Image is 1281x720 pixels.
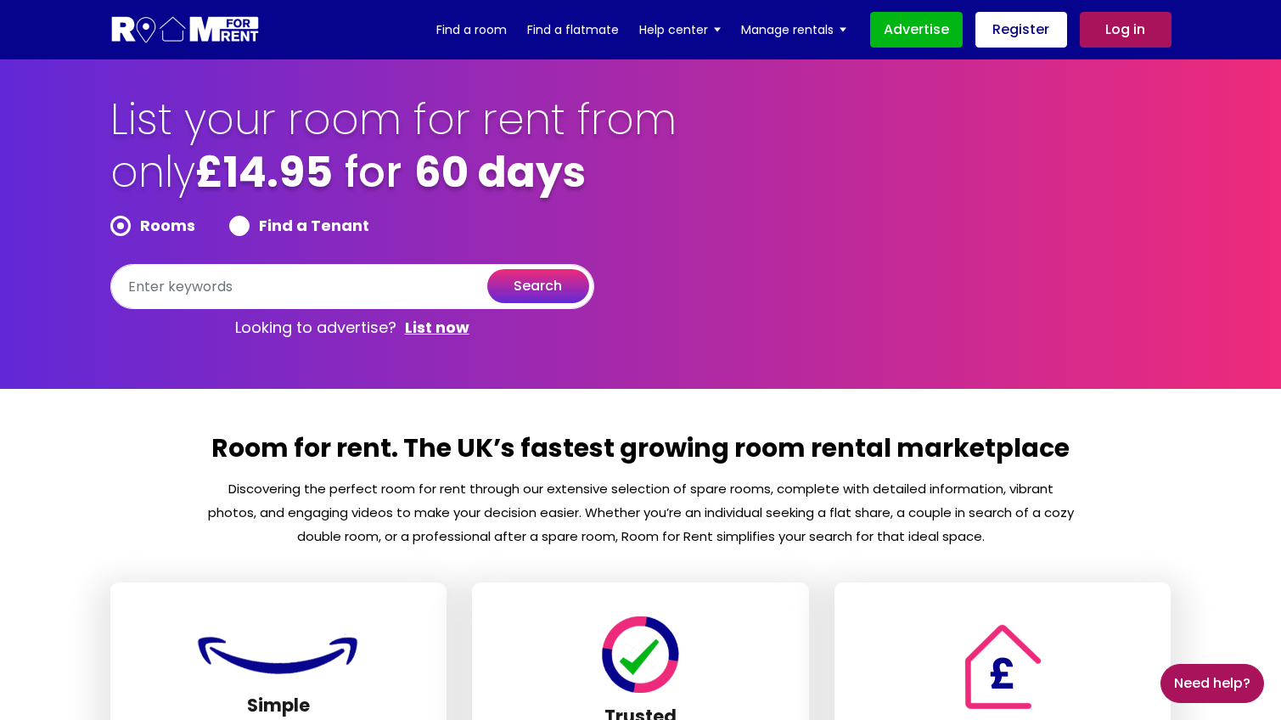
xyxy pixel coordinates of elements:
label: Find a Tenant [229,216,369,236]
a: Manage rentals [741,17,846,42]
img: Room For Rent [598,616,683,693]
a: Find a room [436,17,507,42]
h2: Room for rent. The UK’s fastest growing room rental marketplace [206,431,1076,477]
p: Discovering the perfect room for rent through our extensive selection of spare rooms, complete wi... [206,477,1076,548]
label: Rooms [110,216,195,236]
b: £14.95 [195,142,333,202]
a: List now [405,318,469,338]
img: Room For Rent [957,624,1049,709]
img: Logo for Room for Rent, featuring a welcoming design with a house icon and modern typography [110,14,261,46]
h1: List your room for rent from only [110,93,679,216]
a: Advertise [870,12,963,48]
button: search [487,269,589,303]
a: Register [975,12,1067,48]
img: Room For Rent [194,628,363,682]
span: for [345,142,402,202]
input: Enter keywords [110,264,594,309]
a: Help center [639,17,721,42]
b: 60 days [414,142,586,202]
p: Looking to advertise? [110,309,594,346]
a: Find a flatmate [527,17,619,42]
a: Log in [1080,12,1171,48]
a: Need Help? [1160,664,1264,703]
